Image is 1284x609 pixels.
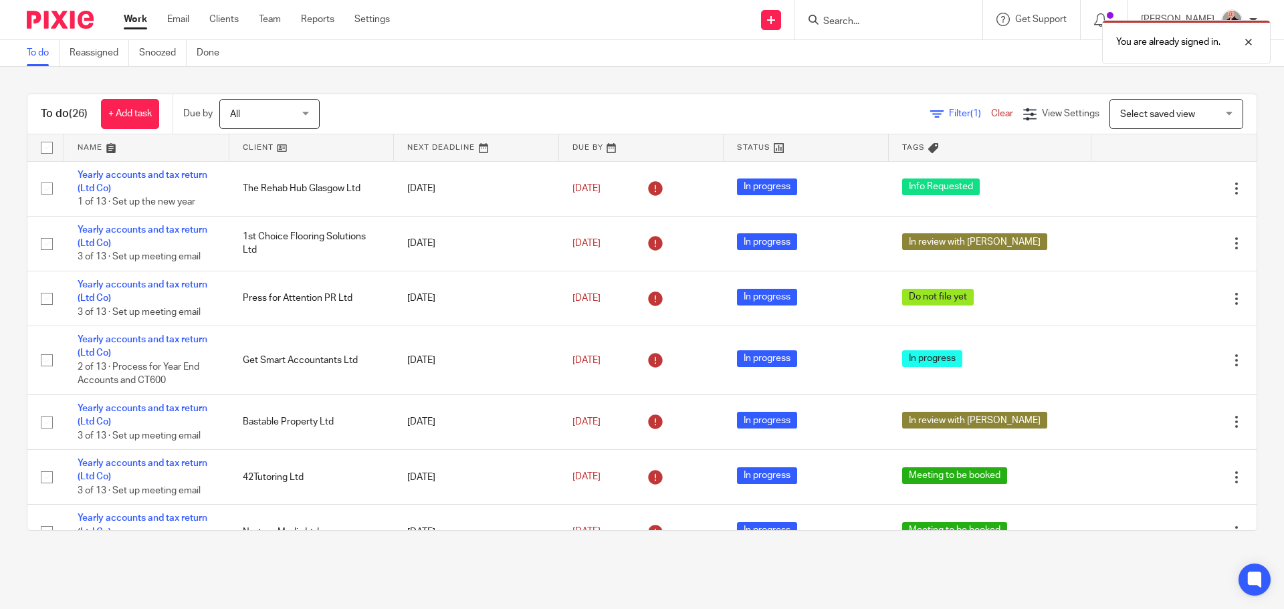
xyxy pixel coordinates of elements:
[229,450,395,505] td: 42Tutoring Ltd
[572,473,601,482] span: [DATE]
[229,216,395,271] td: 1st Choice Flooring Solutions Ltd
[78,253,201,262] span: 3 of 13 · Set up meeting email
[902,412,1047,429] span: In review with [PERSON_NAME]
[27,40,60,66] a: To do
[229,271,395,326] td: Press for Attention PR Ltd
[737,289,797,306] span: In progress
[70,40,129,66] a: Reassigned
[78,431,201,441] span: 3 of 13 · Set up meeting email
[78,459,207,481] a: Yearly accounts and tax return (Ltd Co)
[902,522,1007,539] span: Meeting to be booked
[572,293,601,303] span: [DATE]
[902,233,1047,250] span: In review with [PERSON_NAME]
[394,216,559,271] td: [DATE]
[78,404,207,427] a: Yearly accounts and tax return (Ltd Co)
[101,99,159,129] a: + Add task
[229,394,395,449] td: Bastable Property Ltd
[737,233,797,250] span: In progress
[737,412,797,429] span: In progress
[572,527,601,537] span: [DATE]
[991,109,1013,118] a: Clear
[78,197,195,207] span: 1 of 13 · Set up the new year
[354,13,390,26] a: Settings
[78,280,207,303] a: Yearly accounts and tax return (Ltd Co)
[78,335,207,358] a: Yearly accounts and tax return (Ltd Co)
[572,417,601,427] span: [DATE]
[78,486,201,495] span: 3 of 13 · Set up meeting email
[301,13,334,26] a: Reports
[394,271,559,326] td: [DATE]
[1042,109,1099,118] span: View Settings
[394,450,559,505] td: [DATE]
[394,394,559,449] td: [DATE]
[572,184,601,193] span: [DATE]
[27,11,94,29] img: Pixie
[78,308,201,317] span: 3 of 13 · Set up meeting email
[78,362,199,386] span: 2 of 13 · Process for Year End Accounts and CT600
[394,326,559,395] td: [DATE]
[737,467,797,484] span: In progress
[902,289,974,306] span: Do not file yet
[902,350,962,367] span: In progress
[902,178,980,195] span: Info Requested
[197,40,229,66] a: Done
[69,108,88,119] span: (26)
[139,40,187,66] a: Snoozed
[970,109,981,118] span: (1)
[737,350,797,367] span: In progress
[78,225,207,248] a: Yearly accounts and tax return (Ltd Co)
[209,13,239,26] a: Clients
[229,161,395,216] td: The Rehab Hub Glasgow Ltd
[394,505,559,560] td: [DATE]
[902,467,1007,484] span: Meeting to be booked
[1120,110,1195,119] span: Select saved view
[229,505,395,560] td: Nurture Media Ltd
[572,239,601,248] span: [DATE]
[394,161,559,216] td: [DATE]
[1221,9,1243,31] img: IMG_8745-0021-copy.jpg
[737,178,797,195] span: In progress
[259,13,281,26] a: Team
[124,13,147,26] a: Work
[949,109,991,118] span: Filter
[737,522,797,539] span: In progress
[1116,35,1220,49] p: You are already signed in.
[41,107,88,121] h1: To do
[902,144,925,151] span: Tags
[229,326,395,395] td: Get Smart Accountants Ltd
[572,356,601,365] span: [DATE]
[183,107,213,120] p: Due by
[78,170,207,193] a: Yearly accounts and tax return (Ltd Co)
[230,110,240,119] span: All
[167,13,189,26] a: Email
[78,513,207,536] a: Yearly accounts and tax return (Ltd Co)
